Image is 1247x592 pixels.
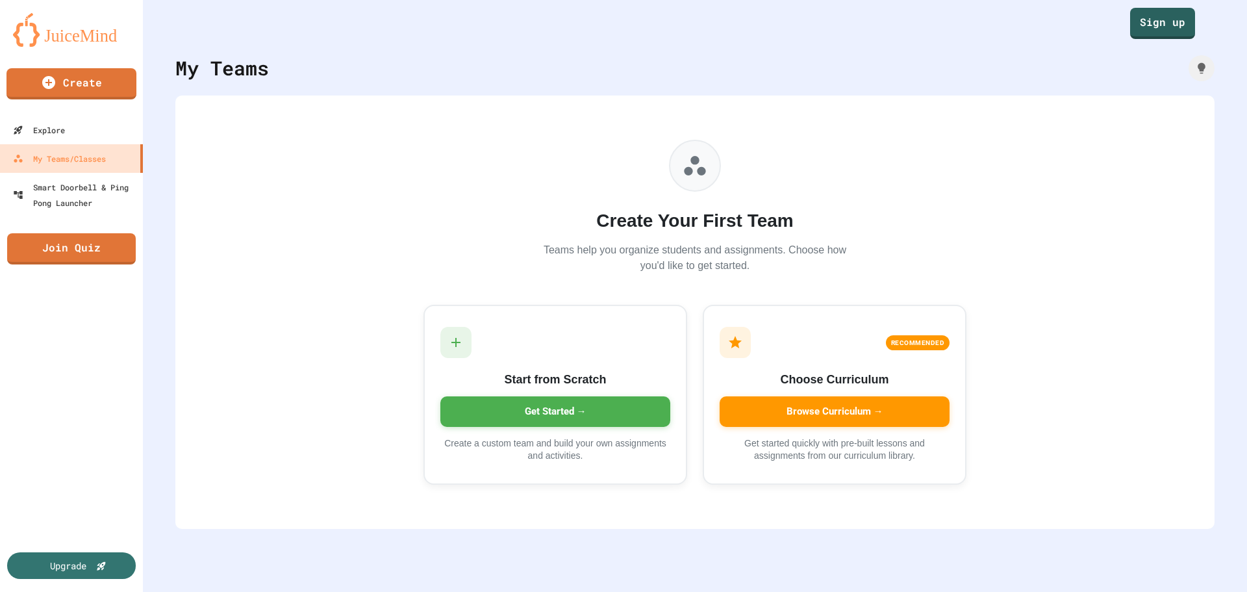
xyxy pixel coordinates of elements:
[50,559,86,573] div: Upgrade
[440,396,670,427] div: Get Started →
[539,207,851,235] h2: Create Your First Team
[440,371,670,389] h3: Start from Scratch
[720,396,950,427] div: Browse Curriculum →
[1189,55,1215,81] div: How it works
[13,13,130,47] img: logo-orange.svg
[1130,8,1195,39] a: Sign up
[13,151,106,166] div: My Teams/Classes
[539,242,851,274] p: Teams help you organize students and assignments. Choose how you'd like to get started.
[720,371,950,389] h3: Choose Curriculum
[886,335,950,350] div: RECOMMENDED
[720,437,950,463] p: Get started quickly with pre-built lessons and assignments from our curriculum library.
[175,53,269,83] div: My Teams
[13,179,138,211] div: Smart Doorbell & Ping Pong Launcher
[7,233,136,264] a: Join Quiz
[13,122,65,138] div: Explore
[6,68,136,99] a: Create
[440,437,670,463] p: Create a custom team and build your own assignments and activities.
